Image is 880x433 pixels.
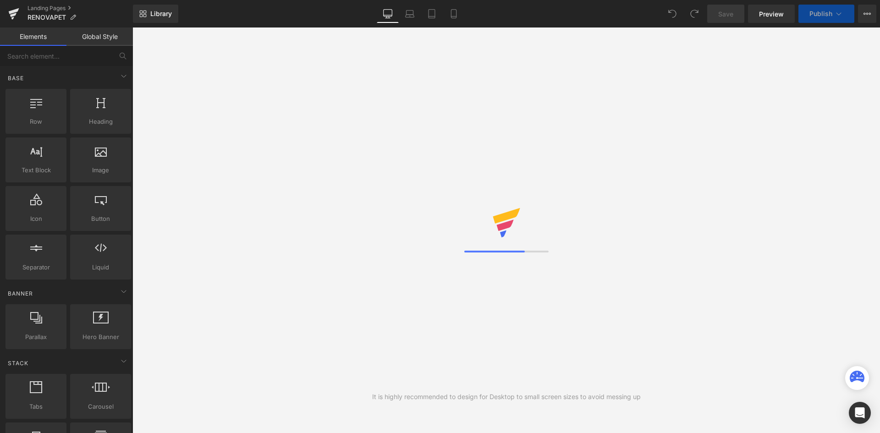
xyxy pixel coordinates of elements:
a: Desktop [377,5,399,23]
span: Save [718,9,733,19]
button: Redo [685,5,704,23]
a: Preview [748,5,795,23]
span: Stack [7,359,29,367]
a: New Library [133,5,178,23]
button: More [858,5,876,23]
span: Liquid [73,263,128,272]
a: Mobile [443,5,465,23]
span: Library [150,10,172,18]
span: Icon [8,214,64,224]
span: Preview [759,9,784,19]
span: Image [73,165,128,175]
span: Button [73,214,128,224]
span: Tabs [8,402,64,411]
span: Carousel [73,402,128,411]
button: Undo [663,5,682,23]
span: Publish [809,10,832,17]
button: Publish [798,5,854,23]
span: Heading [73,117,128,126]
div: Open Intercom Messenger [849,402,871,424]
div: It is highly recommended to design for Desktop to small screen sizes to avoid messing up [372,392,641,402]
span: Separator [8,263,64,272]
span: Parallax [8,332,64,342]
a: Laptop [399,5,421,23]
a: Tablet [421,5,443,23]
span: Banner [7,289,34,298]
span: Text Block [8,165,64,175]
span: Base [7,74,25,82]
span: RENOVAPET [27,14,66,21]
a: Landing Pages [27,5,133,12]
span: Hero Banner [73,332,128,342]
span: Row [8,117,64,126]
a: Global Style [66,27,133,46]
